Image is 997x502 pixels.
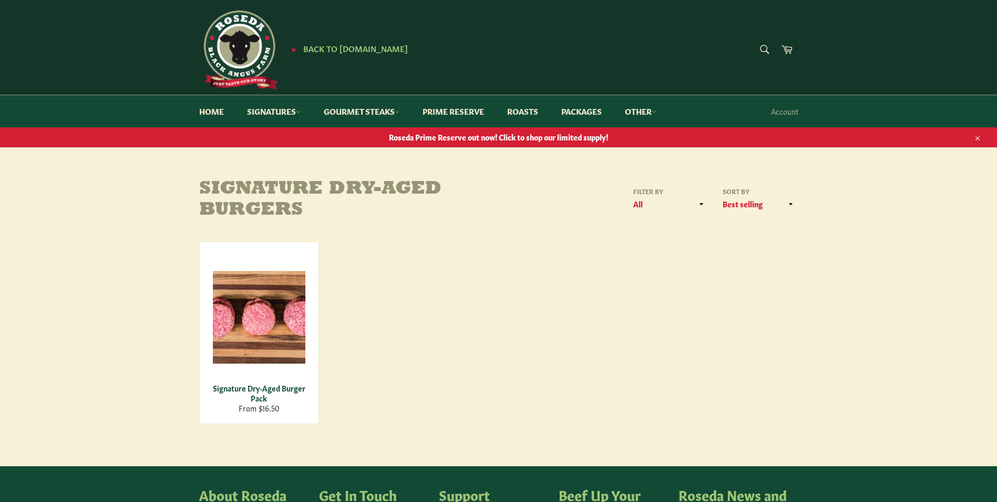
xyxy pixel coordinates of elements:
[285,45,408,53] a: ★ Back to [DOMAIN_NAME]
[766,96,804,127] a: Account
[237,95,311,127] a: Signatures
[199,179,499,220] h1: Signature Dry-Aged Burgers
[213,271,305,364] img: Signature Dry-Aged Burger Pack
[303,43,408,54] span: Back to [DOMAIN_NAME]
[439,487,548,502] h4: Support
[551,95,612,127] a: Packages
[199,242,319,424] a: Signature Dry-Aged Burger Pack Signature Dry-Aged Burger Pack From $16.50
[720,187,798,196] label: Sort by
[206,403,312,413] div: From $16.50
[412,95,495,127] a: Prime Reserve
[291,45,296,53] span: ★
[614,95,667,127] a: Other
[497,95,549,127] a: Roasts
[313,95,410,127] a: Gourmet Steaks
[189,95,234,127] a: Home
[630,187,709,196] label: Filter by
[319,487,428,502] h4: Get In Touch
[199,11,278,89] img: Roseda Beef
[206,383,312,404] div: Signature Dry-Aged Burger Pack
[199,487,309,502] h4: About Roseda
